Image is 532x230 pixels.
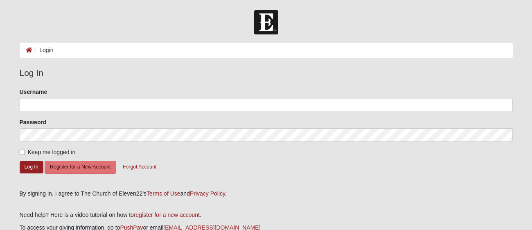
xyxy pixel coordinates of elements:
[254,10,278,34] img: Church of Eleven22 Logo
[20,118,47,126] label: Password
[20,211,513,219] p: Need help? Here is a video tutorial on how to .
[32,46,54,55] li: Login
[20,88,47,96] label: Username
[20,150,25,155] input: Keep me logged in
[45,161,116,173] button: Register for a New Account
[20,161,43,173] button: Log In
[117,161,162,173] button: Forgot Account
[147,190,180,197] a: Terms of Use
[134,212,200,218] a: register for a new account
[20,66,513,80] legend: Log In
[28,149,76,155] span: Keep me logged in
[20,189,513,198] div: By signing in, I agree to The Church of Eleven22's and .
[190,190,225,197] a: Privacy Policy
